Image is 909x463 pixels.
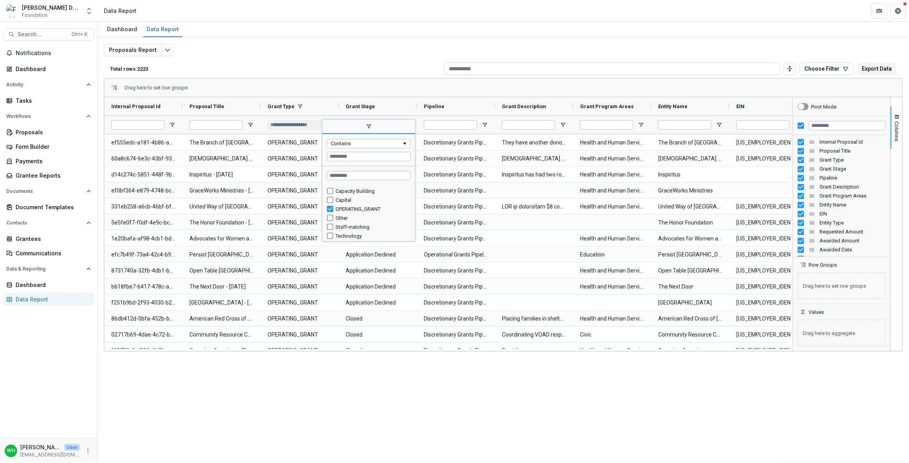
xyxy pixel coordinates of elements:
span: Closed [346,327,410,343]
div: Technology [336,233,408,239]
div: Dashboard [16,65,88,73]
span: Entity Type [820,220,886,226]
button: Open Documents [3,185,94,198]
span: Health and Human Services [580,167,644,183]
span: OPERATING_GRANT [268,295,332,311]
span: f40758c3-d508-4b76-a257-9059fbea3c65 [111,343,175,359]
span: Foundation [22,12,48,19]
span: Health and Human Services [580,263,644,279]
span: OPERATING_GRANT [268,167,332,183]
span: [US_EMPLOYER_IDENTIFICATION_NUMBER] [736,215,800,231]
span: Discretionary Grants Pipeline [424,151,488,167]
div: OPERATING_GRANT [336,206,408,212]
span: Proposal Title [820,148,886,154]
span: Discretionary Grants Pipeline [424,343,488,359]
span: Application Declined [346,279,410,295]
span: Health and Human Services [580,311,644,327]
button: Open Filter Menu [560,122,566,128]
span: [US_EMPLOYER_IDENTIFICATION_NUMBER] [736,311,800,327]
button: Open Filter Menu [716,122,722,128]
span: Proposal Title [189,103,224,109]
span: Community Resource Center - [DATE] [189,327,254,343]
span: [DEMOGRAPHIC_DATA] Charities of TN [658,151,722,167]
span: 331eb258-a6cb-46bf-bf5b-63b5f0bb4c76 [111,199,175,215]
a: Communications [3,247,94,260]
div: Grantees [16,235,88,243]
p: [EMAIL_ADDRESS][DOMAIN_NAME] [20,451,80,458]
button: Open Filter Menu [247,122,254,128]
span: filter [322,120,415,134]
div: Filter List [322,169,415,240]
span: OPERATING_GRANT [268,343,332,359]
input: Filter Value [327,152,411,161]
a: Grantees [3,232,94,245]
span: The Honor Foundation [658,215,722,231]
div: Entity Name Column [793,200,890,209]
span: Discretionary Grants Pipeline [424,295,488,311]
button: Toggle auto height [784,62,796,75]
a: Dashboard [3,278,94,291]
span: United Way of [GEOGRAPHIC_DATA] - [DATE] [189,199,254,215]
a: Data Report [143,22,182,37]
div: Awarded Amount Column [793,236,890,245]
nav: breadcrumb [101,5,139,16]
span: Closed [346,311,410,327]
span: LOR ip dolorsitam $8 consect ad elitsed doeiusmo tempori ut Laboreetdol mag aliquaenima minim ven... [502,199,566,215]
span: Entity Name [820,202,886,208]
div: Document Templates [16,203,88,211]
div: Pipeline Column [793,173,890,182]
div: Proposal Title Column [793,146,890,155]
span: Activity [6,82,83,87]
div: Column Menu [322,119,416,242]
span: GraceWorks Ministries - [DATE] [189,183,254,199]
div: [PERSON_NAME] Data Sandbox 10/10` [22,4,80,12]
span: 8731740a-32fb-4db1-b5f7-1eea28459d1b [111,263,175,279]
button: Open Filter Menu [169,122,175,128]
span: OPERATING_GRANT [268,135,332,151]
span: Community Resource Center [658,327,722,343]
span: Providing case management services, hot meals and translation services for impacted immigrant fam... [502,343,566,359]
input: Grant Description Filter Input [502,120,555,130]
div: Filtering operator [327,139,411,148]
span: Discretionary Grants Pipeline [424,279,488,295]
span: United Way of [GEOGRAPHIC_DATA] [658,199,722,215]
div: Dashboard [16,281,88,289]
div: Capital [336,197,408,203]
span: EIN [736,103,745,109]
a: Dashboard [104,22,140,37]
span: [US_EMPLOYER_IDENTIFICATION_NUMBER] [736,343,800,359]
button: Notifications [3,47,94,59]
span: Conexion Americas - [DATE] [189,343,254,359]
span: [DEMOGRAPHIC_DATA] Charities is committed to helping around 125 newly arrived refugees. Over the ... [502,151,566,167]
div: EIN Column [793,209,890,218]
a: Form Builder [3,140,94,153]
span: OPERATING_GRANT [268,215,332,231]
div: Grant Description Column [793,182,890,191]
p: Total rows: 2223 [110,66,441,72]
span: Application Declined [346,263,410,279]
span: Awarded Amount [820,238,886,244]
span: Discretionary Grants Pipeline [424,263,488,279]
span: Discretionary Grants Pipeline [424,135,488,151]
span: The Next Door - [DATE] [189,279,254,295]
span: 5e5fe0f7-f0df-4e9c-bcc4-0755d4a20423 [111,215,175,231]
span: [US_EMPLOYER_IDENTIFICATION_NUMBER] [736,231,800,247]
span: b618fbe7-6417-478c-a6cd-de02b68ebb93 [111,279,175,295]
span: American Red Cross of [GEOGRAPHIC_DATA] [658,311,722,327]
span: Health and Human Services [580,343,644,359]
input: EIN Filter Input [736,120,789,130]
span: Discretionary Grants Pipeline [424,215,488,231]
a: Data Report [3,293,94,306]
input: Filter Columns Input [809,121,886,130]
span: Search... [18,31,67,38]
span: d14c274c-5851-448f-9b9d-ea8d9e271fe6 [111,167,175,183]
span: Pipeline [424,103,445,109]
span: The Honor Foundation - [DATE] [189,215,254,231]
div: Data Report [143,23,182,35]
span: 86db412d-0bfa-452b-bcd5-b08ed219a4b5 [111,311,175,327]
span: 60a8c674-6e3c-43bf-93b7-1a67bff7cf2b [111,151,175,167]
button: Choose Filter [799,62,854,75]
span: Placing families in shelters and temporary housing; finishing damage assessments, providing indiv... [502,311,566,327]
span: Awarded Date [820,247,886,253]
span: The Next Door [658,279,722,295]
